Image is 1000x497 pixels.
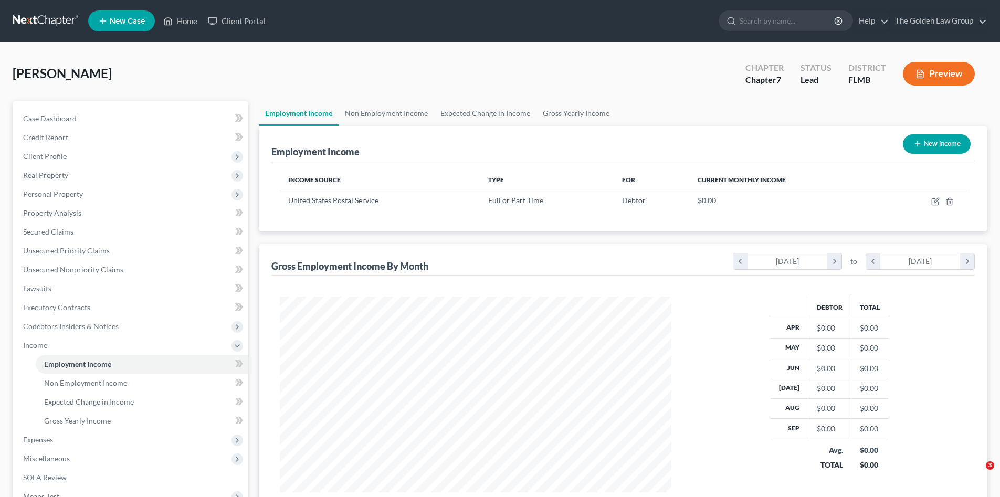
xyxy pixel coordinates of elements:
[23,171,68,179] span: Real Property
[960,253,974,269] i: chevron_right
[36,411,248,430] a: Gross Yearly Income
[854,12,889,30] a: Help
[203,12,271,30] a: Client Portal
[817,363,843,374] div: $0.00
[288,176,341,184] span: Income Source
[536,101,616,126] a: Gross Yearly Income
[288,196,378,205] span: United States Postal Service
[817,383,843,394] div: $0.00
[817,403,843,414] div: $0.00
[488,196,543,205] span: Full or Part Time
[850,256,857,267] span: to
[860,460,880,470] div: $0.00
[15,260,248,279] a: Unsecured Nonpriority Claims
[15,241,248,260] a: Unsecured Priority Claims
[23,246,110,255] span: Unsecured Priority Claims
[339,101,434,126] a: Non Employment Income
[23,265,123,274] span: Unsecured Nonpriority Claims
[848,74,886,86] div: FLMB
[44,378,127,387] span: Non Employment Income
[851,398,889,418] td: $0.00
[848,62,886,74] div: District
[488,176,504,184] span: Type
[733,253,748,269] i: chevron_left
[817,343,843,353] div: $0.00
[23,322,119,331] span: Codebtors Insiders & Notices
[740,11,836,30] input: Search by name...
[23,227,73,236] span: Secured Claims
[23,152,67,161] span: Client Profile
[622,196,646,205] span: Debtor
[23,189,83,198] span: Personal Property
[23,341,47,350] span: Income
[860,445,880,456] div: $0.00
[36,355,248,374] a: Employment Income
[15,468,248,487] a: SOFA Review
[745,62,784,74] div: Chapter
[986,461,994,470] span: 3
[698,196,716,205] span: $0.00
[15,223,248,241] a: Secured Claims
[13,66,112,81] span: [PERSON_NAME]
[271,145,360,158] div: Employment Income
[964,461,990,487] iframe: Intercom live chat
[903,134,971,154] button: New Income
[259,101,339,126] a: Employment Income
[434,101,536,126] a: Expected Change in Income
[851,338,889,358] td: $0.00
[771,398,808,418] th: Aug
[622,176,635,184] span: For
[745,74,784,86] div: Chapter
[851,297,889,318] th: Total
[44,359,111,368] span: Employment Income
[15,128,248,147] a: Credit Report
[903,62,975,86] button: Preview
[23,133,68,142] span: Credit Report
[44,397,134,406] span: Expected Change in Income
[36,393,248,411] a: Expected Change in Income
[36,374,248,393] a: Non Employment Income
[23,208,81,217] span: Property Analysis
[15,298,248,317] a: Executory Contracts
[23,473,67,482] span: SOFA Review
[801,62,831,74] div: Status
[15,204,248,223] a: Property Analysis
[23,303,90,312] span: Executory Contracts
[866,253,880,269] i: chevron_left
[771,358,808,378] th: Jun
[23,454,70,463] span: Miscellaneous
[44,416,111,425] span: Gross Yearly Income
[890,12,987,30] a: The Golden Law Group
[698,176,786,184] span: Current Monthly Income
[817,323,843,333] div: $0.00
[817,460,843,470] div: TOTAL
[880,253,961,269] div: [DATE]
[808,297,851,318] th: Debtor
[817,445,843,456] div: Avg.
[851,378,889,398] td: $0.00
[851,358,889,378] td: $0.00
[817,424,843,434] div: $0.00
[23,114,77,123] span: Case Dashboard
[23,284,51,293] span: Lawsuits
[771,318,808,338] th: Apr
[851,318,889,338] td: $0.00
[110,17,145,25] span: New Case
[851,419,889,439] td: $0.00
[771,419,808,439] th: Sep
[771,378,808,398] th: [DATE]
[801,74,831,86] div: Lead
[15,279,248,298] a: Lawsuits
[271,260,428,272] div: Gross Employment Income By Month
[158,12,203,30] a: Home
[776,75,781,84] span: 7
[771,338,808,358] th: May
[827,253,841,269] i: chevron_right
[23,435,53,444] span: Expenses
[15,109,248,128] a: Case Dashboard
[748,253,828,269] div: [DATE]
